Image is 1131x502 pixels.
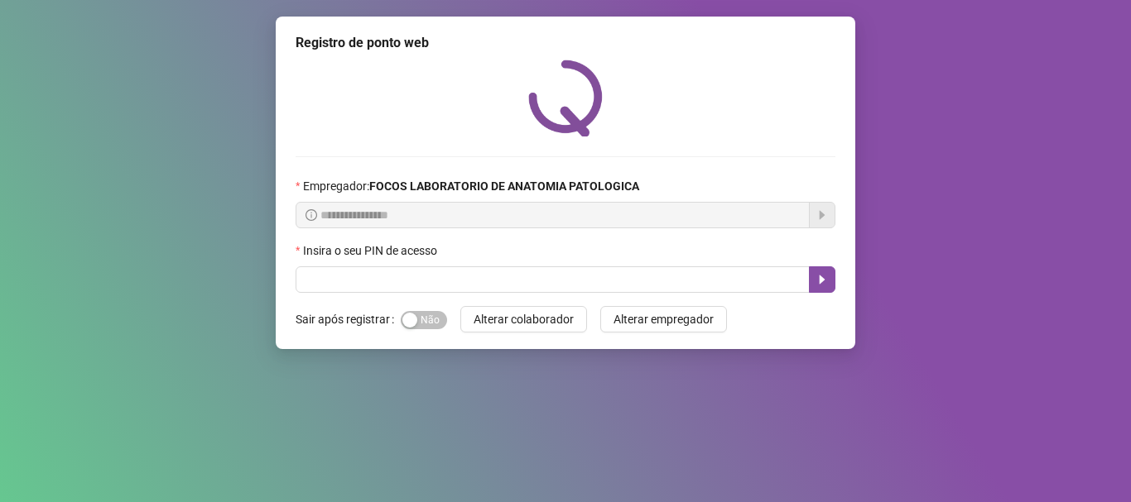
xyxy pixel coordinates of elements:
span: Alterar empregador [614,310,714,328]
button: Alterar colaborador [460,306,587,332]
strong: FOCOS LABORATORIO DE ANATOMIA PATOLOGICA [369,179,639,193]
button: Alterar empregador [600,306,727,332]
img: QRPoint [528,60,603,136]
span: Alterar colaborador [474,310,574,328]
span: Empregador : [303,177,639,195]
div: Registro de ponto web [296,33,835,53]
label: Sair após registrar [296,306,401,332]
span: info-circle [306,209,317,221]
span: caret-right [816,273,829,286]
label: Insira o seu PIN de acesso [296,241,448,260]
